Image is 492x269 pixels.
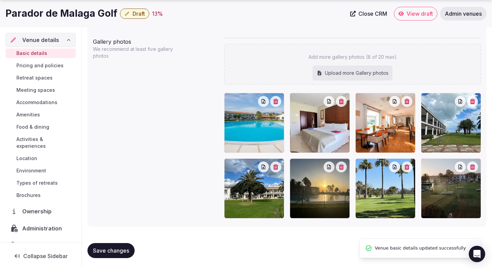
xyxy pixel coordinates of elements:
[5,61,76,70] a: Pricing and policies
[5,178,76,188] a: Types of retreats
[22,224,65,232] span: Administration
[16,180,58,186] span: Types of retreats
[313,66,393,81] div: Upload more Gallery photos
[16,124,49,130] span: Food & dining
[5,134,76,151] a: Activities & experiences
[23,253,68,259] span: Collapse Sidebar
[224,158,284,218] div: imgi_548_caption.jpg
[375,244,466,252] span: Venue basic details updated successfully
[93,46,180,59] p: We recommend at least five gallery photos
[152,10,163,18] button: 13%
[5,110,76,119] a: Amenities
[16,74,53,81] span: Retreat spaces
[22,36,59,44] span: Venue details
[5,204,76,218] a: Ownership
[16,155,37,162] span: Location
[421,158,481,218] div: imgi_28_caption.jpg
[355,93,415,153] div: imgi_417_cafeteria--v10377821.jpg
[355,158,415,218] div: imgi_567_caption.jpg
[16,99,57,106] span: Accommodations
[5,166,76,175] a: Environment
[16,87,55,94] span: Meeting spaces
[16,136,73,150] span: Activities & experiences
[152,10,163,18] div: 13 %
[16,50,47,57] span: Basic details
[469,246,485,262] div: Open Intercom Messenger
[290,158,350,218] div: imgi_560_caption.jpg
[5,122,76,132] a: Food & dining
[5,190,76,200] a: Brochures
[346,7,391,20] a: Close CRM
[93,35,219,46] div: Gallery photos
[16,192,41,199] span: Brochures
[358,10,387,17] span: Close CRM
[22,241,55,250] span: Activity log
[120,9,149,19] button: Draft
[133,10,145,17] span: Draft
[290,93,350,153] div: imgi_577_caption.jpg
[421,93,481,153] div: imgi_538_caption.jpg
[5,98,76,107] a: Accommodations
[87,243,135,258] button: Save changes
[5,221,76,236] a: Administration
[93,247,129,254] span: Save changes
[5,154,76,163] a: Location
[394,7,437,20] a: View draft
[440,7,487,20] a: Admin venues
[16,167,46,174] span: Environment
[309,54,397,60] p: Add more gallery photos (8 of 20 max)
[5,249,76,264] button: Collapse Sidebar
[224,93,284,153] div: imgi_392_pool--v10377657.jpg
[16,62,64,69] span: Pricing and policies
[5,238,76,253] a: Activity log
[445,10,482,17] span: Admin venues
[5,7,117,20] h1: Parador de Malaga Golf
[5,73,76,83] a: Retreat spaces
[407,10,433,17] span: View draft
[16,111,40,118] span: Amenities
[5,85,76,95] a: Meeting spaces
[5,48,76,58] a: Basic details
[22,207,54,215] span: Ownership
